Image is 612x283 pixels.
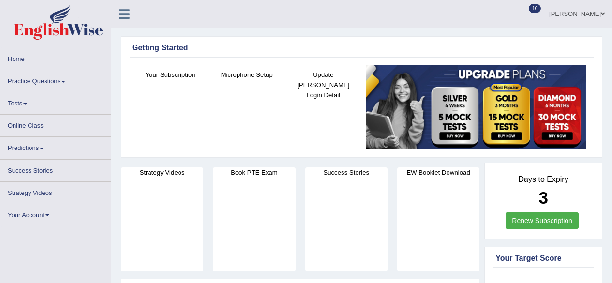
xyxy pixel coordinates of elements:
[0,70,111,89] a: Practice Questions
[0,115,111,134] a: Online Class
[366,65,586,150] img: small5.jpg
[0,182,111,201] a: Strategy Videos
[213,70,280,80] h4: Microphone Setup
[538,188,548,207] b: 3
[0,204,111,223] a: Your Account
[121,167,203,178] h4: Strategy Videos
[290,70,357,100] h4: Update [PERSON_NAME] Login Detail
[0,48,111,67] a: Home
[506,212,579,229] a: Renew Subscription
[495,175,591,184] h4: Days to Expiry
[397,167,479,178] h4: EW Booklet Download
[132,42,591,54] div: Getting Started
[137,70,204,80] h4: Your Subscription
[495,253,591,264] div: Your Target Score
[0,92,111,111] a: Tests
[0,137,111,156] a: Predictions
[305,167,388,178] h4: Success Stories
[213,167,295,178] h4: Book PTE Exam
[529,4,541,13] span: 16
[0,160,111,179] a: Success Stories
